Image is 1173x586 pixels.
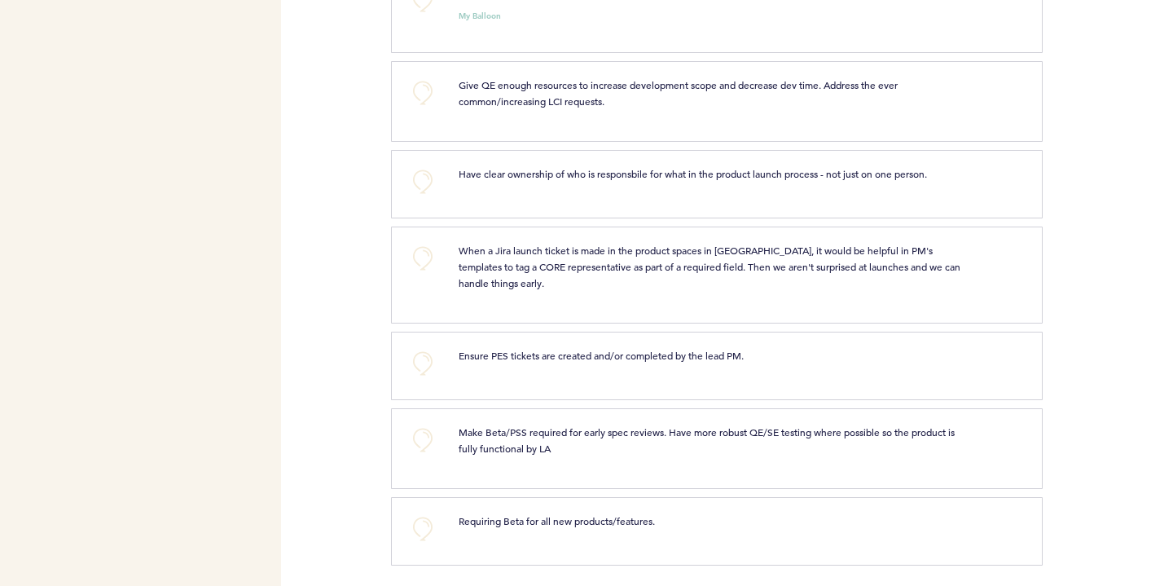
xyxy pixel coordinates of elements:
[459,78,900,108] span: Give QE enough resources to increase development scope and decrease dev time. Address the ever co...
[459,167,927,180] span: Have clear ownership of who is responsbile for what in the product launch process - not just on o...
[459,12,501,20] small: My Balloon
[459,514,655,527] span: Requiring Beta for all new products/features.
[459,349,744,362] span: Ensure PES tickets are created and/or completed by the lead PM.
[459,244,963,289] span: When a Jira launch ticket is made in the product spaces in [GEOGRAPHIC_DATA], it would be helpful...
[459,425,957,455] span: Make Beta/PSS required for early spec reviews. Have more robust QE/SE testing where possible so t...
